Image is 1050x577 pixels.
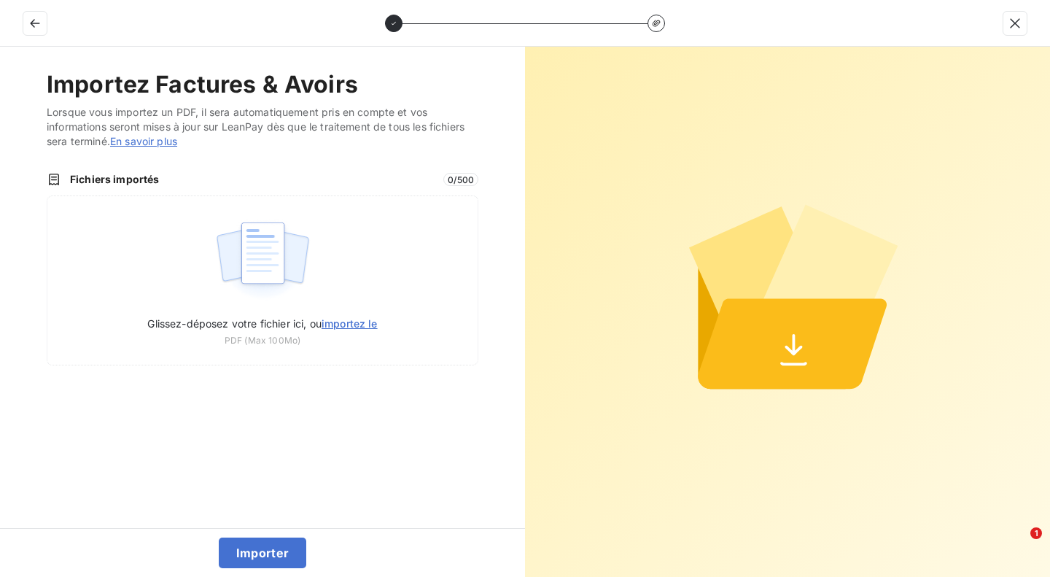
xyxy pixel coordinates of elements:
h2: Importez Factures & Avoirs [47,70,478,99]
span: Glissez-déposez votre fichier ici, ou [147,317,377,330]
span: Lorsque vous importez un PDF, il sera automatiquement pris en compte et vos informations seront m... [47,105,478,149]
iframe: Intercom live chat [1000,527,1035,562]
span: Fichiers importés [70,172,435,187]
a: En savoir plus [110,135,177,147]
span: 0 / 500 [443,173,478,186]
span: 1 [1030,527,1042,539]
img: illustration [214,214,311,307]
span: importez le [322,317,378,330]
button: Importer [219,538,307,568]
span: PDF (Max 100Mo) [225,334,300,347]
